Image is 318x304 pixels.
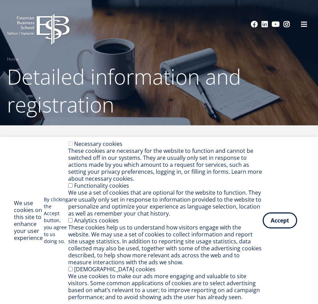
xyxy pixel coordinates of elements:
a: Instagram [283,21,290,28]
p: By clicking the Accept button, you agree to us doing so. [44,196,68,245]
a: Linkedin [261,21,268,28]
label: [DEMOGRAPHIC_DATA] cookies [74,265,156,273]
label: Analytics cookies [74,217,119,224]
h2: We use cookies on this site to enhance your user experience [14,200,44,241]
div: These cookies are necessary for the website to function and cannot be switched off in our systems... [68,147,263,182]
div: We use cookies to make our ads more engaging and valuable to site visitors. Some common applicati... [68,273,263,301]
label: Functionality cookies [74,182,129,189]
button: Accept [263,212,297,228]
span: Detailed information and registration [7,62,241,119]
label: Necessary cookies [74,140,122,148]
a: Youtube [272,21,280,28]
div: We use a set of cookies that are optional for the website to function. They are usually only set ... [68,189,263,217]
a: Home [7,56,19,63]
a: Facebook [251,21,258,28]
div: These cookies help us to understand how visitors engage with the website. We may use a set of coo... [68,224,263,266]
